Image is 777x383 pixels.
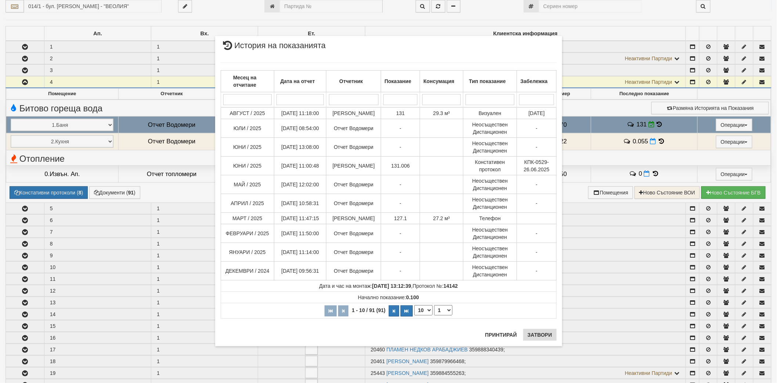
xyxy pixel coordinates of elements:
td: ЮЛИ / 2025 [221,119,274,138]
td: [DATE] 11:50:00 [274,224,326,243]
td: Неосъществен Дистанционен [463,243,517,262]
td: Неосъществен Дистанционен [463,175,517,194]
span: 1 - 10 / 91 (91) [350,307,387,313]
td: Неосъществен Дистанционен [463,119,517,138]
span: - [536,144,538,150]
td: [PERSON_NAME] [326,107,381,119]
span: - [536,249,538,255]
button: Предишна страница [338,305,348,316]
span: - [536,182,538,187]
strong: 0.100 [406,294,419,300]
span: 131 [396,110,405,116]
td: [DATE] 13:08:00 [274,138,326,157]
td: [DATE] 08:54:00 [274,119,326,138]
span: [DATE] [528,110,545,116]
td: Отчет Водомери [326,175,381,194]
th: Дата на отчет: No sort applied, activate to apply an ascending sort [274,71,326,92]
strong: 14142 [444,283,458,289]
td: МАРТ / 2025 [221,213,274,224]
td: [DATE] 12:02:00 [274,175,326,194]
td: ЮНИ / 2025 [221,157,274,175]
td: [PERSON_NAME] [326,157,381,175]
b: Отчетник [339,78,363,84]
span: - [400,230,401,236]
span: - [400,125,401,131]
b: Забележка [520,78,547,84]
span: Начално показание: [358,294,419,300]
span: - [400,144,401,150]
select: Брой редове на страница [414,305,433,315]
td: АПРИЛ / 2025 [221,194,274,213]
span: Дата и час на монтаж: [319,283,411,289]
span: - [400,200,401,206]
span: История на показанията [221,42,326,55]
td: ЯНУАРИ / 2025 [221,243,274,262]
td: Отчет Водомери [326,224,381,243]
td: Неосъществен Дистанционен [463,224,517,243]
span: - [536,230,538,236]
select: Страница номер [434,305,452,315]
td: АВГУСТ / 2025 [221,107,274,119]
span: 127.1 [394,215,407,221]
td: Отчет Водомери [326,262,381,280]
td: [PERSON_NAME] [326,213,381,224]
button: Последна страница [401,305,413,316]
b: Консумация [423,78,454,84]
span: - [400,268,401,274]
td: Неосъществен Дистанционен [463,262,517,280]
th: Отчетник: No sort applied, activate to apply an ascending sort [326,71,381,92]
button: Първа страница [325,305,337,316]
button: Следваща страница [389,305,399,316]
span: - [536,125,538,131]
strong: [DATE] 13:12:39 [372,283,411,289]
button: Затвори [523,329,557,341]
td: Отчет Водомери [326,138,381,157]
td: Констативен протокол [463,157,517,175]
span: Протокол №: [413,283,458,289]
td: Отчет Водомери [326,194,381,213]
td: Неосъществен Дистанционен [463,194,517,213]
span: - [400,182,401,187]
td: , [221,280,556,292]
b: Месец на отчитане [233,75,257,88]
td: [DATE] 11:47:15 [274,213,326,224]
td: Отчет Водомери [326,119,381,138]
span: КПК-0529-26.06.2025 [524,159,549,172]
td: ЮНИ / 2025 [221,138,274,157]
span: 29.3 м³ [433,110,450,116]
td: [DATE] 09:56:31 [274,262,326,280]
th: Забележка: No sort applied, activate to apply an ascending sort [517,71,556,92]
td: Телефон [463,213,517,224]
span: 27.2 м³ [433,215,450,221]
b: Тип показание [469,78,506,84]
th: Тип показание: No sort applied, activate to apply an ascending sort [463,71,517,92]
td: Визуален [463,107,517,119]
td: Неосъществен Дистанционен [463,138,517,157]
td: [DATE] 10:58:31 [274,194,326,213]
span: - [400,249,401,255]
span: 131.006 [391,163,410,169]
td: [DATE] 11:18:00 [274,107,326,119]
td: ФЕВРУАРИ / 2025 [221,224,274,243]
td: [DATE] 11:14:00 [274,243,326,262]
th: Консумация: No sort applied, activate to apply an ascending sort [420,71,463,92]
span: - [536,200,538,206]
td: Отчет Водомери [326,243,381,262]
td: МАЙ / 2025 [221,175,274,194]
td: [DATE] 11:00:48 [274,157,326,175]
b: Показание [384,78,411,84]
th: Месец на отчитане: No sort applied, activate to apply an ascending sort [221,71,274,92]
button: Принтирай [481,329,521,341]
span: - [536,268,538,274]
td: ДЕКЕМВРИ / 2024 [221,262,274,280]
th: Показание: No sort applied, activate to apply an ascending sort [381,71,420,92]
b: Дата на отчет [280,78,315,84]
